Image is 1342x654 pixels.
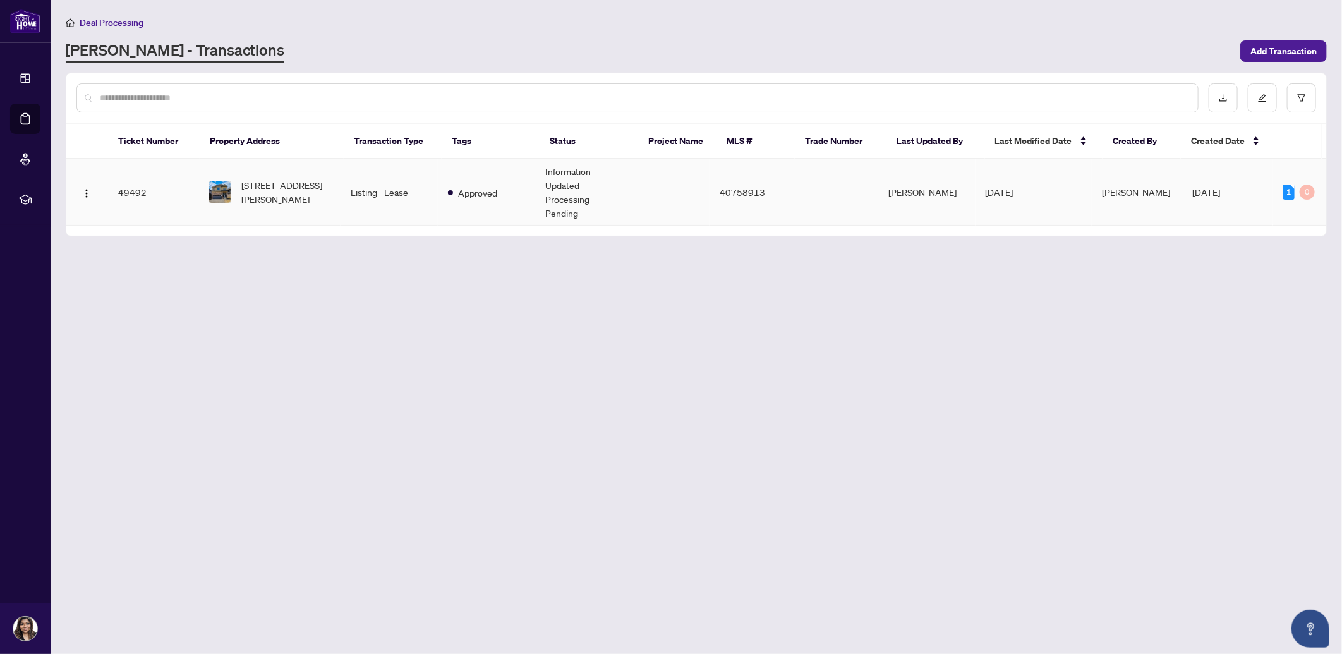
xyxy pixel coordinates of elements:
[638,124,716,159] th: Project Name
[80,17,143,28] span: Deal Processing
[795,124,886,159] th: Trade Number
[535,159,632,226] td: Information Updated - Processing Pending
[108,124,200,159] th: Ticket Number
[13,617,37,641] img: Profile Icon
[1240,40,1327,62] button: Add Transaction
[66,18,75,27] span: home
[209,181,231,203] img: thumbnail-img
[878,159,976,226] td: [PERSON_NAME]
[76,182,97,202] button: Logo
[458,186,497,200] span: Approved
[1250,41,1317,61] span: Add Transaction
[108,159,198,226] td: 49492
[716,124,795,159] th: MLS #
[200,124,344,159] th: Property Address
[1291,610,1329,648] button: Open asap
[1209,83,1238,112] button: download
[344,124,442,159] th: Transaction Type
[986,186,1013,198] span: [DATE]
[1297,94,1306,102] span: filter
[886,124,984,159] th: Last Updated By
[1102,186,1170,198] span: [PERSON_NAME]
[341,159,438,226] td: Listing - Lease
[66,40,284,63] a: [PERSON_NAME] - Transactions
[1287,83,1316,112] button: filter
[1219,94,1228,102] span: download
[442,124,540,159] th: Tags
[787,159,878,226] td: -
[540,124,638,159] th: Status
[82,188,92,198] img: Logo
[1191,134,1245,148] span: Created Date
[985,124,1103,159] th: Last Modified Date
[1300,185,1315,200] div: 0
[995,134,1072,148] span: Last Modified Date
[1103,124,1181,159] th: Created By
[1248,83,1277,112] button: edit
[241,178,330,206] span: [STREET_ADDRESS][PERSON_NAME]
[720,186,765,198] span: 40758913
[1192,186,1220,198] span: [DATE]
[1181,124,1272,159] th: Created Date
[632,159,710,226] td: -
[10,9,40,33] img: logo
[1283,185,1295,200] div: 1
[1258,94,1267,102] span: edit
